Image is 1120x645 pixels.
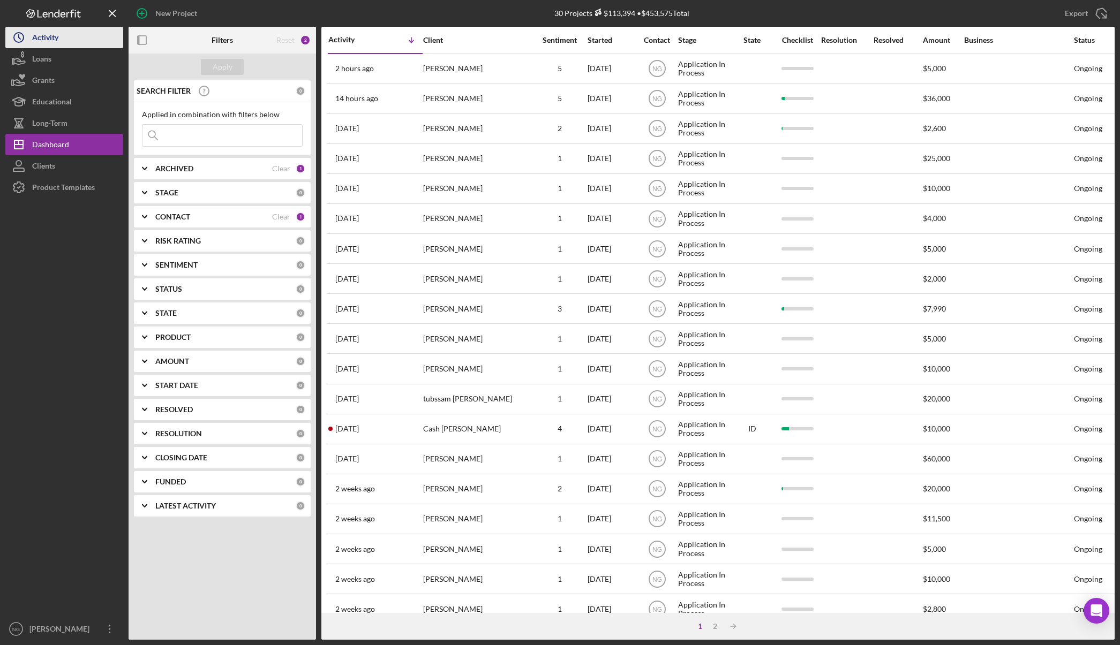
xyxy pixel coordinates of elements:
b: STAGE [155,188,178,197]
div: Clear [272,164,290,173]
time: 2025-09-13 01:29 [335,514,375,523]
div: 0 [296,429,305,438]
div: 1 [533,454,587,463]
div: [PERSON_NAME] [423,535,530,563]
button: New Project [129,3,208,24]
time: 2025-09-11 22:12 [335,605,375,613]
div: [PERSON_NAME] [423,294,530,323]
div: [PERSON_NAME] [423,174,530,203]
span: $10,000 [923,424,950,433]
div: [DATE] [588,475,636,503]
div: Ongoing [1074,394,1102,403]
div: Ongoing [1074,245,1102,253]
div: [PERSON_NAME] [423,85,530,113]
div: 0 [296,356,305,366]
div: [PERSON_NAME] [423,234,530,263]
div: 3 [533,305,587,313]
div: Clear [272,213,290,221]
div: Ongoing [1074,275,1102,283]
div: Sentiment [533,36,587,44]
div: Ongoing [1074,94,1102,103]
div: 30 Projects • $453,575 Total [554,9,689,18]
button: Dashboard [5,134,123,155]
div: [DATE] [588,204,636,233]
div: [DATE] [588,415,636,443]
a: Long-Term [5,112,123,134]
div: Open Intercom Messenger [1084,598,1109,624]
div: 2 [533,124,587,133]
span: $2,800 [923,604,946,613]
time: 2025-09-25 13:44 [335,64,374,73]
div: 1 [533,605,587,613]
div: Resolved [874,36,922,44]
div: Stage [678,36,730,44]
div: Dashboard [32,134,69,158]
div: [PERSON_NAME] [423,145,530,173]
div: Ongoing [1074,64,1102,73]
text: NG [652,575,662,583]
a: Grants [5,70,123,91]
b: LATEST ACTIVITY [155,502,216,510]
div: Resolution [821,36,873,44]
text: NG [652,335,662,343]
div: [DATE] [588,385,636,413]
b: START DATE [155,381,198,390]
div: Ongoing [1074,514,1102,523]
span: $4,000 [923,214,946,223]
div: 0 [296,236,305,246]
time: 2025-09-16 00:06 [335,424,359,433]
div: Application In Process [678,354,730,383]
b: RISK RATING [155,237,201,245]
div: Contact [637,36,677,44]
div: Checklist [775,36,820,44]
div: Application In Process [678,475,730,503]
span: $20,000 [923,484,950,493]
button: Clients [5,155,123,177]
text: NG [652,95,662,103]
b: STATE [155,309,177,317]
a: Loans [5,48,123,70]
time: 2025-09-22 22:23 [335,214,359,223]
div: [DATE] [588,115,636,143]
text: NG [652,426,662,433]
button: Educational [5,91,123,112]
div: 1 [533,365,587,373]
div: [DATE] [588,234,636,263]
div: [DATE] [588,445,636,473]
div: 0 [296,260,305,270]
b: SEARCH FILTER [137,87,191,95]
div: [DATE] [588,595,636,623]
a: Activity [5,27,123,48]
b: CONTACT [155,213,190,221]
time: 2025-09-25 01:25 [335,94,378,103]
div: $113,394 [592,9,635,18]
div: Reset [276,36,295,44]
div: 1 [533,245,587,253]
div: [DATE] [588,85,636,113]
div: Educational [32,91,72,115]
div: Application In Process [678,415,730,443]
time: 2025-09-18 21:35 [335,305,359,313]
text: NG [652,125,662,133]
div: Long-Term [32,112,67,136]
div: [PERSON_NAME] [423,505,530,533]
time: 2025-09-19 20:38 [335,275,359,283]
time: 2025-09-12 02:08 [335,575,375,583]
text: NG [652,245,662,253]
b: FUNDED [155,477,186,486]
div: [DATE] [588,145,636,173]
span: $2,600 [923,124,946,133]
div: Client [423,36,530,44]
div: Ongoing [1074,214,1102,223]
div: 0 [296,188,305,198]
div: Applied in combination with filters below [142,110,303,119]
time: 2025-09-22 21:44 [335,245,359,253]
div: Loans [32,48,51,72]
text: NG [652,456,662,463]
div: [PERSON_NAME] [423,55,530,83]
span: $5,000 [923,244,946,253]
div: Export [1065,3,1088,24]
div: 2 [300,35,311,45]
text: NG [652,485,662,493]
